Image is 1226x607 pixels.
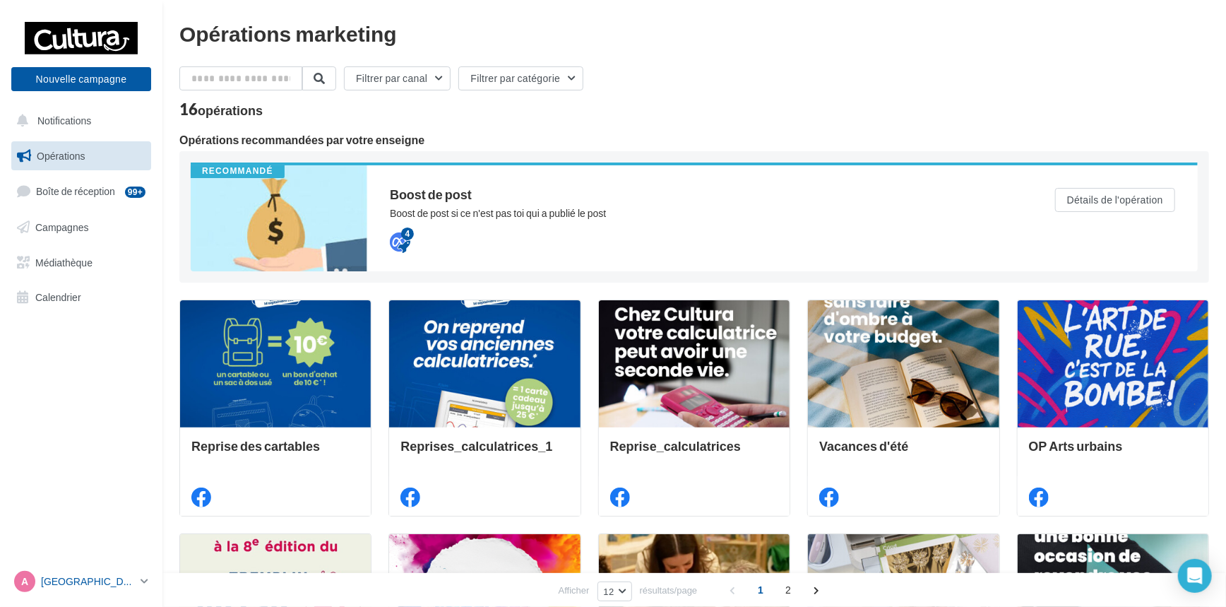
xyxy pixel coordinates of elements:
[1055,188,1175,212] button: Détails de l'opération
[35,291,81,303] span: Calendrier
[1029,439,1197,467] div: OP Arts urbains
[191,165,285,178] div: Recommandé
[749,579,772,601] span: 1
[8,248,154,278] a: Médiathèque
[1178,559,1212,593] div: Open Intercom Messenger
[610,439,778,467] div: Reprise_calculatrices
[125,187,145,198] div: 99+
[597,582,632,601] button: 12
[179,134,1209,146] div: Opérations recommandées par votre enseigne
[11,568,151,595] a: A [GEOGRAPHIC_DATA]
[41,574,135,589] p: [GEOGRAPHIC_DATA]
[198,104,263,117] div: opérations
[777,579,799,601] span: 2
[390,188,999,201] div: Boost de post
[390,206,999,220] div: Boost de post si ce n'est pas toi qui a publié le post
[458,66,583,90] button: Filtrer par catégorie
[35,256,93,268] span: Médiathèque
[35,221,89,233] span: Campagnes
[8,283,154,312] a: Calendrier
[36,185,115,197] span: Boîte de réception
[559,584,590,597] span: Afficher
[8,141,154,171] a: Opérations
[21,574,28,589] span: A
[8,213,154,242] a: Campagnes
[819,439,987,467] div: Vacances d'été
[401,228,414,240] div: 4
[604,586,614,597] span: 12
[640,584,698,597] span: résultats/page
[344,66,451,90] button: Filtrer par canal
[8,176,154,206] a: Boîte de réception99+
[11,67,151,91] button: Nouvelle campagne
[8,106,148,136] button: Notifications
[191,439,359,467] div: Reprise des cartables
[37,114,91,126] span: Notifications
[179,102,263,117] div: 16
[37,150,85,162] span: Opérations
[179,23,1209,44] div: Opérations marketing
[400,439,569,467] div: Reprises_calculatrices_1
